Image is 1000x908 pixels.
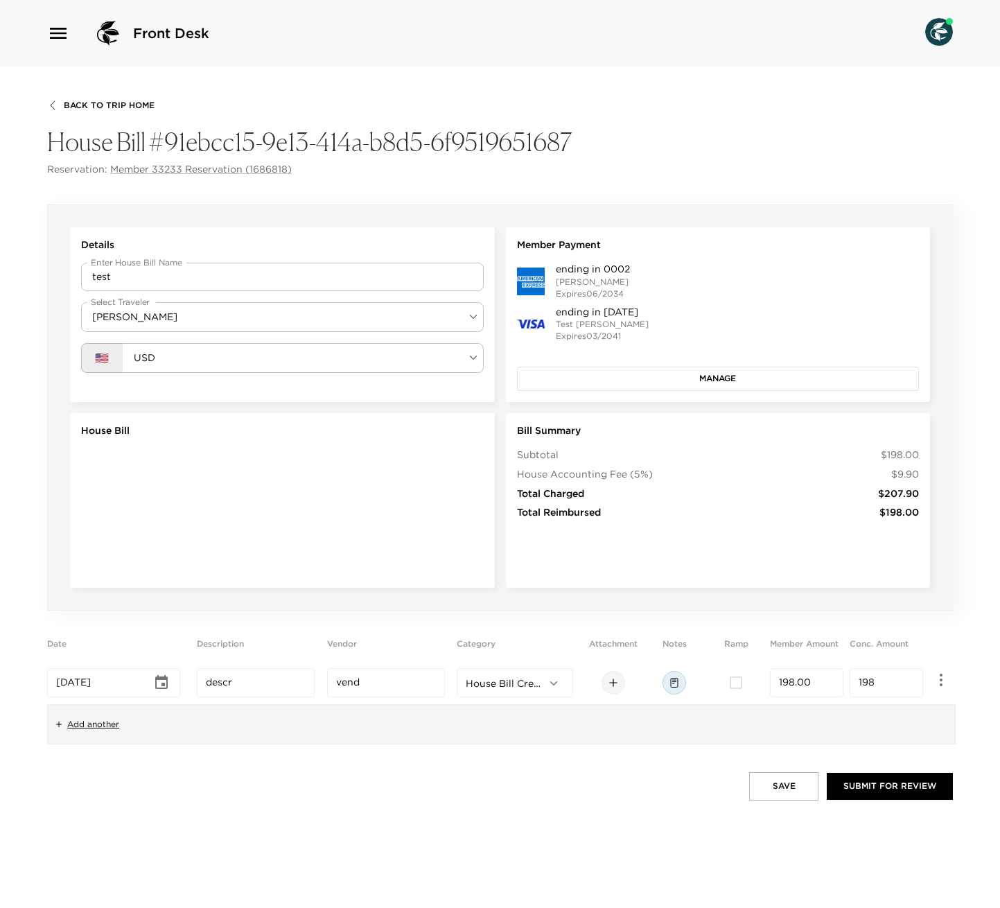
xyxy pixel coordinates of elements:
label: Enter House Bill Name [91,256,182,268]
a: Member 33233 Reservation (1686818) [110,163,292,177]
button: Manage [517,367,920,390]
span: Details [81,238,114,252]
span: $207.90 [878,487,919,501]
img: User [925,18,953,46]
div: USD [123,343,484,373]
span: Back To Trip Home [64,101,155,110]
th: Description [197,638,322,661]
span: Bill Summary [517,424,581,438]
p: Expires 03/2041 [556,331,649,342]
img: logo [91,17,125,50]
input: Date [56,676,152,690]
th: Notes [647,638,703,661]
th: Date [47,638,191,661]
span: Add another [67,719,119,731]
div: 🇺🇸 [81,343,123,373]
th: Attachment [585,638,641,661]
label: Select Traveler [91,296,150,308]
th: Vendor [327,638,452,661]
button: Add another [53,719,119,731]
span: Total Charged [517,487,584,501]
button: Save [749,772,818,800]
input: $0.00 [779,676,834,690]
button: Submit for Review [827,773,953,799]
th: Ramp [708,638,764,661]
h4: House Bill #91ebcc15-9e13-414a-b8d5-6f9519651687 [47,128,953,157]
input: $0.00 [859,676,914,690]
span: $198.00 [881,448,919,462]
span: House Bill [81,424,130,438]
input: Add description [206,676,306,690]
span: Reservation: [47,163,107,177]
th: Member Amount [770,638,844,661]
img: credit card type [517,320,545,329]
span: House Accounting Fee (5%) [517,468,653,482]
span: Total Reimbursed [517,506,601,520]
button: Choose date, selected date is Aug 27, 2025 [152,673,171,692]
p: Test [PERSON_NAME] [556,319,649,331]
span: $9.90 [891,468,919,482]
p: [PERSON_NAME] [556,277,630,288]
th: Category [457,638,579,661]
input: Add vendor [336,676,436,690]
th: Conc. Amount [850,638,924,661]
span: Front Desk [133,24,209,43]
span: ending in 0002 [556,263,630,277]
div: [PERSON_NAME] [81,302,484,332]
span: ending in [DATE] [556,306,649,320]
button: Back To Trip Home [47,100,155,111]
span: Subtotal [517,448,559,462]
span: Member Payment [517,238,601,252]
span: $198.00 [879,506,919,520]
img: credit card type [517,268,545,295]
p: Expires 06/2034 [556,288,630,300]
div: House Bill Credit [466,676,563,692]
